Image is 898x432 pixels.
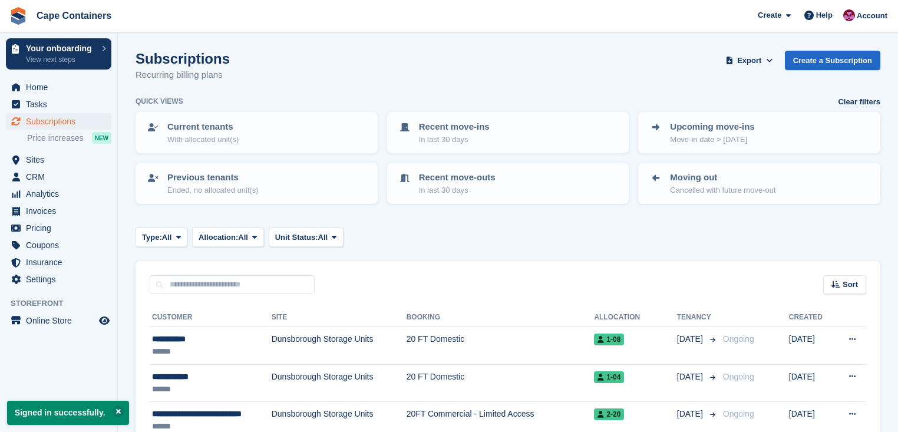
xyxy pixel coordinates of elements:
[26,312,97,329] span: Online Store
[670,184,775,196] p: Cancelled with future move-out
[269,227,344,247] button: Unit Status: All
[238,232,248,243] span: All
[6,169,111,185] a: menu
[6,186,111,202] a: menu
[26,113,97,130] span: Subscriptions
[6,312,111,329] a: menu
[789,308,834,327] th: Created
[838,96,880,108] a: Clear filters
[6,38,111,70] a: Your onboarding View next steps
[192,227,264,247] button: Allocation: All
[26,254,97,271] span: Insurance
[136,96,183,107] h6: Quick views
[272,364,407,402] td: Dunsborough Storage Units
[677,333,705,345] span: [DATE]
[816,9,833,21] span: Help
[137,164,377,203] a: Previous tenants Ended, no allocated unit(s)
[677,408,705,420] span: [DATE]
[407,308,595,327] th: Booking
[677,308,718,327] th: Tenancy
[594,408,624,420] span: 2-20
[167,171,259,184] p: Previous tenants
[142,232,162,243] span: Type:
[167,120,239,134] p: Current tenants
[419,134,490,146] p: In last 30 days
[162,232,172,243] span: All
[843,279,858,291] span: Sort
[26,186,97,202] span: Analytics
[7,401,129,425] p: Signed in successfully.
[758,9,781,21] span: Create
[737,55,761,67] span: Export
[199,232,238,243] span: Allocation:
[419,120,490,134] p: Recent move-ins
[724,51,775,70] button: Export
[785,51,880,70] a: Create a Subscription
[26,54,96,65] p: View next steps
[6,113,111,130] a: menu
[26,237,97,253] span: Coupons
[26,79,97,95] span: Home
[272,308,407,327] th: Site
[670,120,754,134] p: Upcoming move-ins
[639,164,879,203] a: Moving out Cancelled with future move-out
[26,220,97,236] span: Pricing
[318,232,328,243] span: All
[789,327,834,365] td: [DATE]
[419,184,496,196] p: In last 30 days
[32,6,116,25] a: Cape Containers
[6,237,111,253] a: menu
[11,298,117,309] span: Storefront
[272,327,407,365] td: Dunsborough Storage Units
[723,372,754,381] span: Ongoing
[167,134,239,146] p: With allocated unit(s)
[723,409,754,418] span: Ongoing
[670,171,775,184] p: Moving out
[594,308,676,327] th: Allocation
[9,7,27,25] img: stora-icon-8386f47178a22dfd0bd8f6a31ec36ba5ce8667c1dd55bd0f319d3a0aa187defe.svg
[275,232,318,243] span: Unit Status:
[789,364,834,402] td: [DATE]
[419,171,496,184] p: Recent move-outs
[26,169,97,185] span: CRM
[26,96,97,113] span: Tasks
[97,314,111,328] a: Preview store
[6,220,111,236] a: menu
[388,164,628,203] a: Recent move-outs In last 30 days
[407,327,595,365] td: 20 FT Domestic
[407,364,595,402] td: 20 FT Domestic
[92,132,111,144] div: NEW
[594,334,624,345] span: 1-08
[6,254,111,271] a: menu
[723,334,754,344] span: Ongoing
[594,371,624,383] span: 1-04
[857,10,887,22] span: Account
[6,151,111,168] a: menu
[843,9,855,21] img: Matt Dollisson
[6,203,111,219] a: menu
[136,68,230,82] p: Recurring billing plans
[137,113,377,152] a: Current tenants With allocated unit(s)
[150,308,272,327] th: Customer
[677,371,705,383] span: [DATE]
[26,271,97,288] span: Settings
[388,113,628,152] a: Recent move-ins In last 30 days
[26,203,97,219] span: Invoices
[6,79,111,95] a: menu
[6,96,111,113] a: menu
[6,271,111,288] a: menu
[670,134,754,146] p: Move-in date > [DATE]
[167,184,259,196] p: Ended, no allocated unit(s)
[136,227,187,247] button: Type: All
[27,133,84,144] span: Price increases
[27,131,111,144] a: Price increases NEW
[639,113,879,152] a: Upcoming move-ins Move-in date > [DATE]
[136,51,230,67] h1: Subscriptions
[26,44,96,52] p: Your onboarding
[26,151,97,168] span: Sites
